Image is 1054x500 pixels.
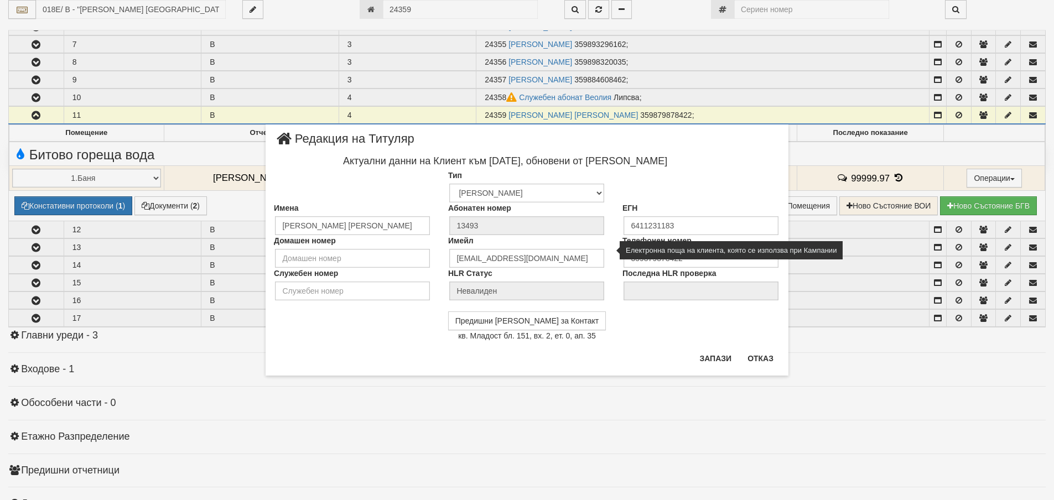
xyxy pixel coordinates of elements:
label: Домашен номер [274,235,336,246]
label: Имена [274,202,298,213]
label: Абонатен номер [448,202,511,213]
input: Домашен номер на клиента [275,249,430,268]
label: ЕГН [622,202,637,213]
label: Последна HLR проверка [622,268,716,279]
label: HLR Статус [448,268,492,279]
label: Имейл [448,235,474,246]
input: Имена [275,216,430,235]
h4: Актуални данни на Клиент към [DATE], обновени от [PERSON_NAME] [274,156,736,167]
button: Предишни [PERSON_NAME] за Контакт [448,311,606,330]
p: кв. Младост бл. 151, вх. 2, ет. 0, ап. 35 [274,330,780,341]
span: Редакция на Титуляр [274,133,414,153]
label: Тип [448,170,462,181]
input: ЕГН на mклиента [624,216,778,235]
button: Отказ [741,350,780,367]
label: Телефонен номер [622,235,692,246]
input: Служебен номер на клиента [275,282,430,300]
input: Електронна поща на клиента, която се използва при Кампании [449,249,604,268]
button: Запази [693,350,738,367]
input: Абонатен номер [449,216,604,235]
label: Служебен номер [274,268,338,279]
